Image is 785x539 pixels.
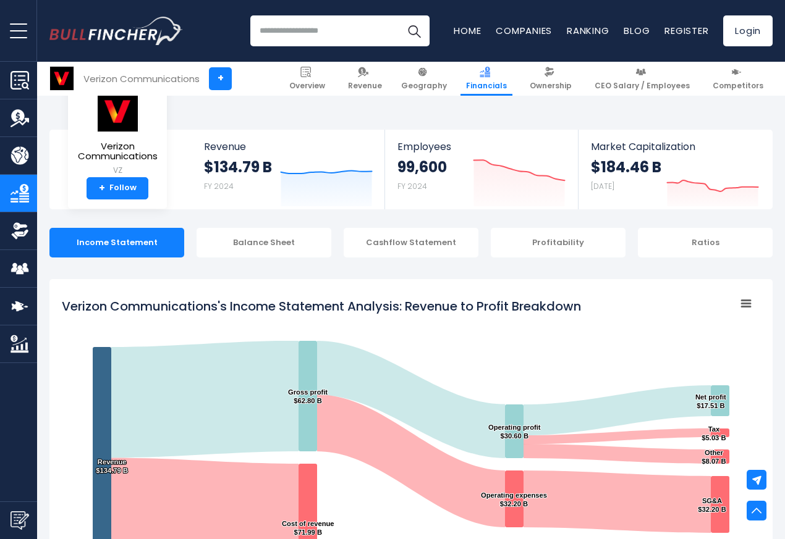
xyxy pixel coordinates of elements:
a: Geography [396,62,452,96]
text: Tax $5.03 B [702,425,726,441]
span: Ownership [530,81,572,91]
div: Cashflow Statement [344,228,478,257]
a: Ownership [524,62,577,96]
text: SG&A $32.20 B [698,497,726,513]
span: Overview [289,81,325,91]
a: Revenue $134.79 B FY 2024 [192,130,385,209]
a: +Follow [87,177,148,199]
span: Revenue [204,141,373,153]
text: Operating expenses $32.20 B [481,491,547,508]
a: Register [664,24,708,37]
a: Employees 99,600 FY 2024 [385,130,577,209]
a: Ranking [567,24,609,37]
span: CEO Salary / Employees [595,81,690,91]
text: Revenue $134.79 B [96,458,128,474]
a: CEO Salary / Employees [589,62,695,96]
span: Market Capitalization [591,141,759,153]
strong: $134.79 B [204,157,272,177]
img: VZ logo [50,67,74,90]
small: VZ [78,165,158,176]
div: Verizon Communications [83,72,200,86]
a: + [209,67,232,90]
small: FY 2024 [204,181,234,191]
a: Home [454,24,481,37]
text: Operating profit $30.60 B [488,424,541,440]
strong: $184.46 B [591,157,661,177]
span: Competitors [713,81,763,91]
div: Profitability [491,228,626,257]
span: Geography [401,81,447,91]
a: Go to homepage [49,17,182,45]
button: Search [399,15,430,46]
div: Income Statement [49,228,184,257]
tspan: Verizon Communications's Income Statement Analysis: Revenue to Profit Breakdown [62,298,581,315]
a: Market Capitalization $184.46 B [DATE] [579,130,771,209]
text: Net profit $17.51 B [695,393,726,409]
a: Competitors [707,62,769,96]
a: Verizon Communications VZ [77,90,158,177]
span: Revenue [348,81,382,91]
small: FY 2024 [397,181,427,191]
img: Ownership [11,222,29,240]
text: Other $8.07 B [702,449,726,465]
a: Companies [496,24,552,37]
a: Blog [624,24,650,37]
a: Login [723,15,773,46]
strong: 99,600 [397,157,447,177]
div: Balance Sheet [197,228,331,257]
text: Gross profit $62.80 B [288,388,328,404]
text: Cost of revenue $71.99 B [282,520,334,536]
small: [DATE] [591,181,614,191]
a: Overview [284,62,331,96]
img: Bullfincher logo [49,17,183,45]
strong: + [99,183,105,194]
span: Employees [397,141,565,153]
span: Financials [466,81,507,91]
a: Revenue [342,62,388,96]
img: VZ logo [96,91,140,132]
a: Financials [460,62,512,96]
span: Verizon Communications [78,141,158,162]
div: Ratios [638,228,773,257]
